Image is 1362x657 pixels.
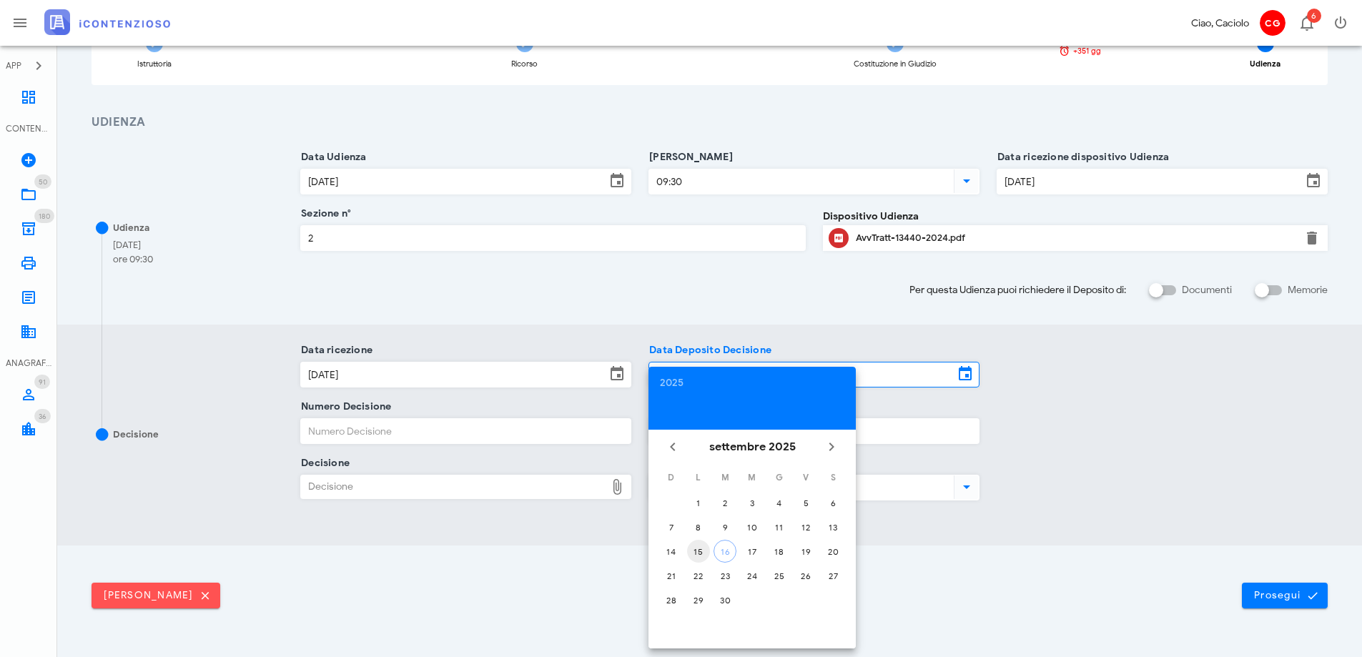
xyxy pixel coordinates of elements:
[297,343,372,357] label: Data ricezione
[1303,229,1321,247] button: Elimina
[714,522,736,533] div: 9
[44,9,170,35] img: logo-text-2x.png
[768,564,791,587] button: 25
[1250,60,1280,68] div: Udienza
[113,252,153,267] div: ore 09:30
[768,515,791,538] button: 11
[1182,283,1232,297] label: Documenti
[687,515,710,538] button: 8
[909,282,1126,297] span: Per questa Udienza puoi richiedere il Deposito di:
[687,498,710,508] div: 1
[660,515,683,538] button: 7
[768,546,791,557] div: 18
[993,150,1169,164] label: Data ricezione dispositivo Udienza
[649,169,951,194] input: Ora Udienza
[741,515,764,538] button: 10
[714,595,736,606] div: 30
[660,564,683,587] button: 21
[34,174,51,189] span: Distintivo
[1242,583,1328,608] button: Prosegui
[34,209,54,223] span: Distintivo
[714,588,736,611] button: 30
[741,546,764,557] div: 17
[829,228,849,248] button: Clicca per aprire un'anteprima del file o scaricarlo
[821,498,844,508] div: 6
[821,540,844,563] button: 20
[103,589,209,602] span: [PERSON_NAME]
[741,564,764,587] button: 24
[739,465,765,490] th: M
[794,540,817,563] button: 19
[768,540,791,563] button: 18
[6,122,51,135] div: CONTENZIOSO
[1288,283,1328,297] label: Memorie
[660,570,683,581] div: 21
[113,428,159,442] div: Decisione
[645,150,733,164] label: [PERSON_NAME]
[660,540,683,563] button: 14
[768,491,791,514] button: 4
[856,232,1295,244] div: AvvTratt-13440-2024.pdf
[821,522,844,533] div: 13
[714,491,736,514] button: 2
[821,570,844,581] div: 27
[649,362,954,387] input: Data Deposito Decisione
[660,378,844,388] div: 2025
[741,540,764,563] button: 17
[766,465,792,490] th: G
[714,564,736,587] button: 23
[297,400,391,414] label: Numero Decisione
[794,546,817,557] div: 19
[39,177,47,187] span: 50
[92,583,220,608] button: [PERSON_NAME]
[823,209,919,224] label: Dispositivo Udienza
[645,456,722,470] label: Tipo Decisione
[768,570,791,581] div: 25
[39,377,46,387] span: 91
[686,465,711,490] th: L
[301,419,631,443] input: Numero Decisione
[39,212,50,221] span: 180
[660,546,683,557] div: 14
[660,595,683,606] div: 28
[687,588,710,611] button: 29
[794,491,817,514] button: 5
[794,465,819,490] th: V
[113,221,149,235] div: Udienza
[39,412,46,421] span: 36
[1191,16,1249,31] div: Ciao, Caciolo
[741,522,764,533] div: 10
[821,546,844,557] div: 20
[794,522,817,533] div: 12
[301,226,804,250] input: Sezione n°
[297,207,351,221] label: Sezione n°
[819,434,844,460] button: Il prossimo mese
[1307,9,1321,23] span: Distintivo
[768,522,791,533] div: 11
[768,498,791,508] div: 4
[1253,589,1316,602] span: Prosegui
[687,595,710,606] div: 29
[687,491,710,514] button: 1
[854,60,937,68] div: Costituzione in Giudizio
[660,588,683,611] button: 28
[660,522,683,533] div: 7
[301,475,606,498] div: Decisione
[511,60,538,68] div: Ricorso
[645,343,771,357] label: Data Deposito Decisione
[821,515,844,538] button: 13
[821,564,844,587] button: 27
[658,465,684,490] th: D
[687,522,710,533] div: 8
[794,564,817,587] button: 26
[34,375,50,389] span: Distintivo
[741,491,764,514] button: 3
[687,546,710,557] div: 15
[714,546,736,557] div: 16
[1255,6,1289,40] button: CG
[687,570,710,581] div: 22
[714,540,736,563] button: 16
[794,498,817,508] div: 5
[794,570,817,581] div: 26
[794,515,817,538] button: 12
